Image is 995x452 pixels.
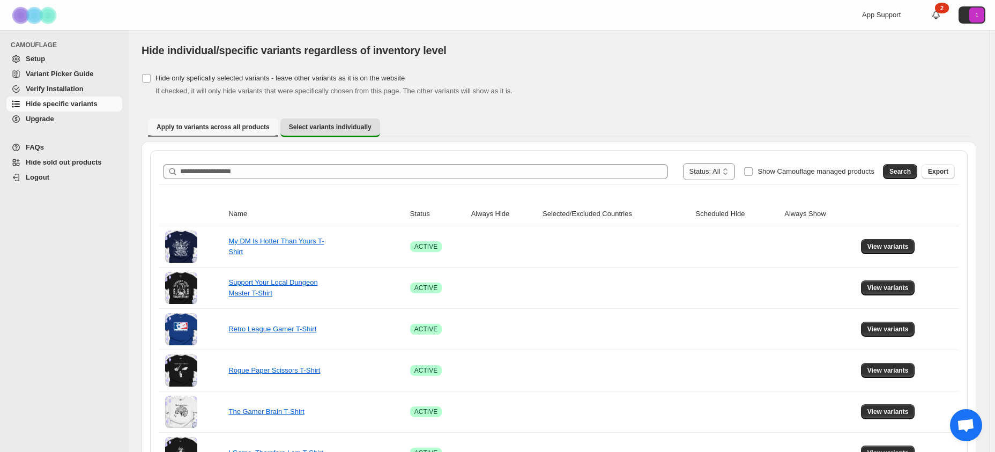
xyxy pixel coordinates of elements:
a: FAQs [6,140,122,155]
button: Avatar with initials 1 [959,6,985,24]
a: Setup [6,51,122,66]
a: Hide specific variants [6,97,122,112]
img: Retro League Gamer T-Shirt [165,313,197,345]
a: Logout [6,170,122,185]
th: Selected/Excluded Countries [539,202,693,226]
span: View variants [867,407,909,416]
a: Retro League Gamer T-Shirt [228,325,316,333]
button: Select variants individually [280,118,380,137]
button: View variants [861,404,915,419]
button: View variants [861,363,915,378]
button: View variants [861,280,915,295]
a: My DM Is Hotter Than Yours T-Shirt [228,237,324,256]
span: View variants [867,366,909,375]
span: Verify Installation [26,85,84,93]
span: CAMOUFLAGE [11,41,123,49]
span: Hide specific variants [26,100,98,108]
span: Setup [26,55,45,63]
a: Upgrade [6,112,122,127]
th: Scheduled Hide [693,202,782,226]
a: Hide sold out products [6,155,122,170]
th: Status [407,202,468,226]
span: App Support [862,11,901,19]
button: View variants [861,322,915,337]
span: Search [889,167,911,176]
th: Always Show [781,202,858,226]
a: Rogue Paper Scissors T-Shirt [228,366,320,374]
span: ACTIVE [414,407,437,416]
span: Avatar with initials 1 [969,8,984,23]
span: ACTIVE [414,325,437,334]
button: View variants [861,239,915,254]
span: View variants [867,242,909,251]
span: FAQs [26,143,44,151]
span: Hide individual/specific variants regardless of inventory level [142,45,447,56]
th: Name [225,202,406,226]
a: Verify Installation [6,81,122,97]
span: ACTIVE [414,284,437,292]
span: Upgrade [26,115,54,123]
text: 1 [975,12,978,18]
span: Apply to variants across all products [157,123,270,131]
button: Export [922,164,955,179]
img: Camouflage [9,1,62,30]
span: Show Camouflage managed products [758,167,874,175]
span: ACTIVE [414,366,437,375]
img: The Gamer Brain T-Shirt [165,396,197,428]
button: Search [883,164,917,179]
img: Support Your Local Dungeon Master T-Shirt [165,272,197,304]
a: The Gamer Brain T-Shirt [228,407,304,416]
span: View variants [867,284,909,292]
span: Variant Picker Guide [26,70,93,78]
span: Export [928,167,948,176]
th: Always Hide [468,202,539,226]
a: 2 [931,10,941,20]
span: Select variants individually [289,123,372,131]
a: Open chat [950,409,982,441]
a: Variant Picker Guide [6,66,122,81]
div: 2 [935,3,949,13]
span: View variants [867,325,909,334]
button: Apply to variants across all products [148,118,278,136]
img: Rogue Paper Scissors T-Shirt [165,354,197,387]
span: If checked, it will only hide variants that were specifically chosen from this page. The other va... [155,87,513,95]
a: Support Your Local Dungeon Master T-Shirt [228,278,317,297]
span: Hide sold out products [26,158,102,166]
img: My DM Is Hotter Than Yours T-Shirt [165,231,197,263]
span: ACTIVE [414,242,437,251]
span: Hide only spefically selected variants - leave other variants as it is on the website [155,74,405,82]
span: Logout [26,173,49,181]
